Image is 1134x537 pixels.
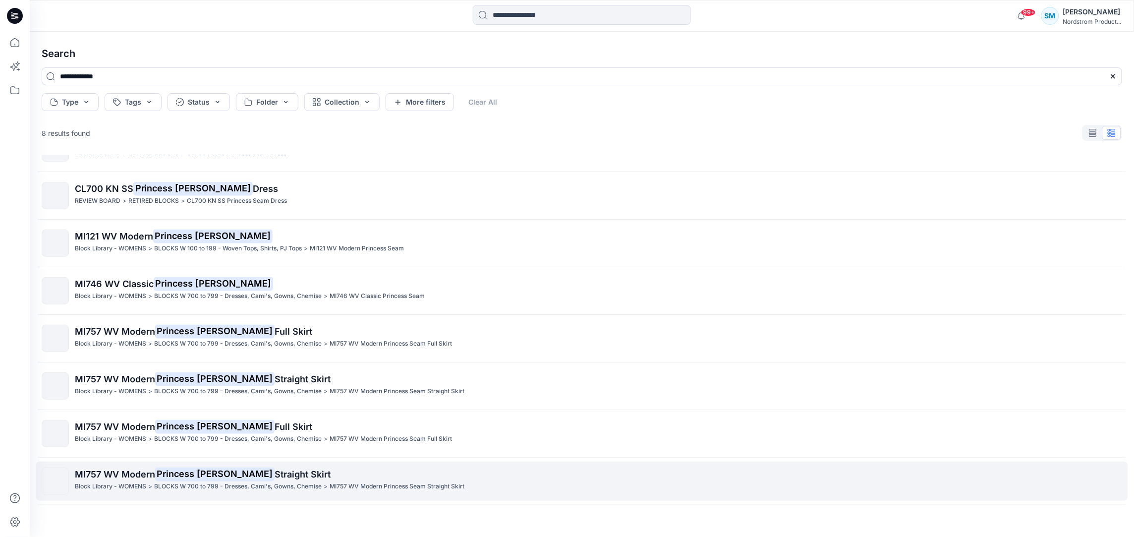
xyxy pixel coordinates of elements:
[36,319,1128,358] a: MI757 WV ModernPrincess [PERSON_NAME]Full SkirtBlock Library - WOMENS>BLOCKS W 700 to 799 - Dress...
[153,229,273,243] mark: Princess [PERSON_NAME]
[36,271,1128,310] a: MI746 WV ClassicPrincess [PERSON_NAME]Block Library - WOMENS>BLOCKS W 700 to 799 - Dresses, Cami'...
[154,291,322,301] p: BLOCKS W 700 to 799 - Dresses, Cami's, Gowns, Chemise
[154,277,273,291] mark: Princess [PERSON_NAME]
[154,339,322,349] p: BLOCKS W 700 to 799 - Dresses, Cami's, Gowns, Chemise
[34,40,1130,67] h4: Search
[42,128,90,138] p: 8 results found
[155,372,275,386] mark: Princess [PERSON_NAME]
[75,469,155,479] span: MI757 WV Modern
[75,279,154,289] span: MI746 WV Classic
[324,291,328,301] p: >
[275,469,331,479] span: Straight Skirt
[148,243,152,254] p: >
[75,481,146,492] p: Block Library - WOMENS
[330,481,464,492] p: MI757 WV Modern Princess Seam Straight Skirt
[75,434,146,444] p: Block Library - WOMENS
[75,326,155,337] span: MI757 WV Modern
[36,414,1128,453] a: MI757 WV ModernPrincess [PERSON_NAME]Full SkirtBlock Library - WOMENS>BLOCKS W 700 to 799 - Dress...
[236,93,298,111] button: Folder
[155,324,275,338] mark: Princess [PERSON_NAME]
[1063,18,1122,25] div: Nordstrom Product...
[36,462,1128,501] a: MI757 WV ModernPrincess [PERSON_NAME]Straight SkirtBlock Library - WOMENS>BLOCKS W 700 to 799 - D...
[155,419,275,433] mark: Princess [PERSON_NAME]
[155,467,275,481] mark: Princess [PERSON_NAME]
[148,481,152,492] p: >
[324,481,328,492] p: >
[75,374,155,384] span: MI757 WV Modern
[154,481,322,492] p: BLOCKS W 700 to 799 - Dresses, Cami's, Gowns, Chemise
[75,421,155,432] span: MI757 WV Modern
[386,93,454,111] button: More filters
[154,386,322,397] p: BLOCKS W 700 to 799 - Dresses, Cami's, Gowns, Chemise
[324,434,328,444] p: >
[187,196,287,206] p: CL700 KN SS Princess Seam Dress
[148,339,152,349] p: >
[75,183,133,194] span: CL700 KN SS
[304,243,308,254] p: >
[275,374,331,384] span: Straight Skirt
[75,231,153,241] span: MI121 WV Modern
[36,176,1128,215] a: CL700 KN SSPrincess [PERSON_NAME]DressREVIEW BOARD>RETIRED BLOCKS>CL700 KN SS Princess Seam Dress
[154,434,322,444] p: BLOCKS W 700 to 799 - Dresses, Cami's, Gowns, Chemise
[253,183,278,194] span: Dress
[75,243,146,254] p: Block Library - WOMENS
[275,421,312,432] span: Full Skirt
[1063,6,1122,18] div: [PERSON_NAME]
[330,386,464,397] p: MI757 WV Modern Princess Seam Straight Skirt
[105,93,162,111] button: Tags
[168,93,230,111] button: Status
[75,291,146,301] p: Block Library - WOMENS
[330,434,452,444] p: MI757 WV Modern Princess Seam Full Skirt
[75,339,146,349] p: Block Library - WOMENS
[133,181,253,195] mark: Princess [PERSON_NAME]
[42,93,99,111] button: Type
[148,386,152,397] p: >
[154,243,302,254] p: BLOCKS W 100 to 199 - Woven Tops, Shirts, PJ Tops
[36,366,1128,406] a: MI757 WV ModernPrincess [PERSON_NAME]Straight SkirtBlock Library - WOMENS>BLOCKS W 700 to 799 - D...
[148,291,152,301] p: >
[324,386,328,397] p: >
[310,243,404,254] p: MI121 WV Modern Princess Seam
[304,93,380,111] button: Collection
[128,196,179,206] p: RETIRED BLOCKS
[122,196,126,206] p: >
[181,196,185,206] p: >
[275,326,312,337] span: Full Skirt
[75,386,146,397] p: Block Library - WOMENS
[36,224,1128,263] a: MI121 WV ModernPrincess [PERSON_NAME]Block Library - WOMENS>BLOCKS W 100 to 199 - Woven Tops, Shi...
[330,339,452,349] p: MI757 WV Modern Princess Seam Full Skirt
[1021,8,1036,16] span: 99+
[75,196,120,206] p: REVIEW BOARD
[1041,7,1059,25] div: SM
[330,291,425,301] p: MI746 WV Classic Princess Seam
[324,339,328,349] p: >
[148,434,152,444] p: >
